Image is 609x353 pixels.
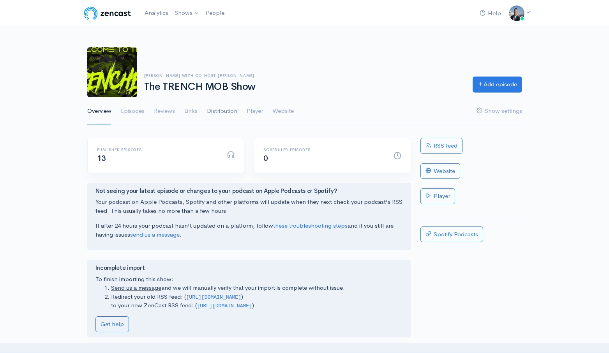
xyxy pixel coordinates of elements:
[186,294,242,300] code: [URL][DOMAIN_NAME]
[207,97,237,125] a: Distribution
[420,226,483,242] a: Spotify Podcasts
[263,148,384,152] h6: Scheduled episodes
[141,5,171,21] a: Analytics
[87,97,111,125] a: Overview
[171,5,203,22] a: Shows
[273,222,348,229] a: these troubleshooting steps
[83,5,132,21] img: ZenCast Logo
[95,265,403,271] h4: Incomplete import
[95,265,403,332] div: To finish importing this show:
[97,148,218,152] h6: Published episodes
[247,97,263,125] a: Player
[272,97,294,125] a: Website
[111,283,403,292] li: and we will manually verify that your import is complete without issue.
[477,97,522,125] a: Show settings
[473,77,522,93] a: Add episode
[477,5,504,22] a: Help
[154,97,175,125] a: Reviews
[184,97,198,125] a: Links
[121,97,145,125] a: Episodes
[95,198,403,215] p: Your podcast on Apple Podcasts, Spotify and other platforms will update when they next check your...
[95,316,129,332] a: Get help
[95,188,403,194] h4: Not seeing your latest episode or changes to your podcast on Apple Podcasts or Spotify?
[197,303,252,309] code: [URL][DOMAIN_NAME]
[509,5,524,21] img: ...
[144,73,463,78] h6: [PERSON_NAME] with Co-Host [PERSON_NAME]
[420,163,460,179] a: Website
[130,231,180,238] a: send us a message
[420,138,462,154] a: RSS feed
[203,5,228,21] a: People
[420,188,455,204] a: Player
[144,81,463,93] h1: The TRENCH MOB Show
[95,221,403,239] p: If after 24 hours your podcast hasn't updated on a platform, follow and if you still are having i...
[111,284,161,291] a: Send us a message
[263,153,268,163] span: 0
[97,153,106,163] span: 13
[111,292,403,310] li: Redirect your old RSS feed: ( ) to your new ZenCast RSS feed: ( ).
